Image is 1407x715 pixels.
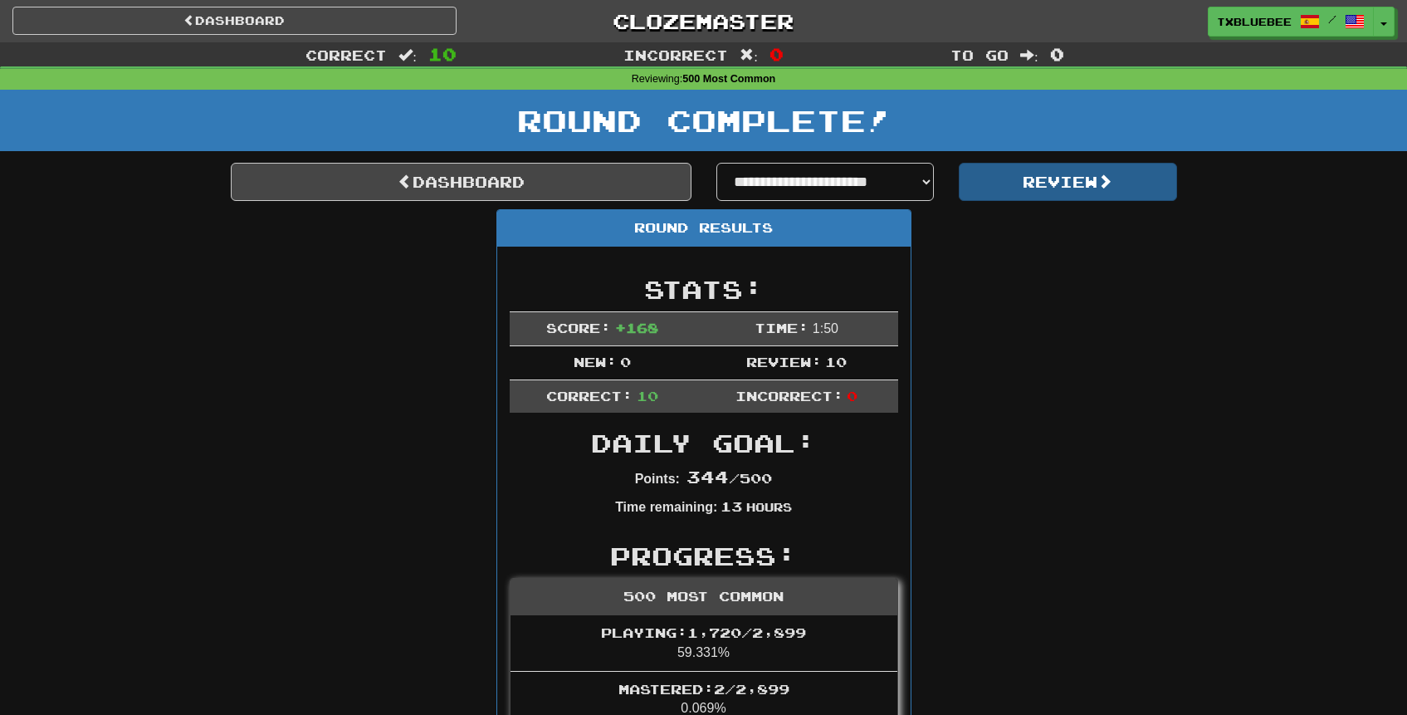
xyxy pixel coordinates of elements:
span: 1 : 50 [813,321,838,335]
span: 344 [686,467,729,487]
span: To go [950,47,1009,63]
span: Review: [746,354,822,370]
span: 0 [620,354,631,370]
h2: Daily Goal: [510,429,898,457]
h1: Round Complete! [6,104,1401,137]
div: 500 Most Common [511,579,897,615]
span: Correct: [546,388,633,404]
span: New: [574,354,617,370]
span: : [1020,48,1038,62]
span: / 500 [686,470,772,486]
span: Time: [755,320,809,335]
button: Review [959,163,1177,201]
span: 0 [769,44,784,64]
span: 10 [428,44,457,64]
span: : [398,48,417,62]
a: Dashboard [12,7,457,35]
strong: 500 Most Common [682,73,775,85]
span: Incorrect [623,47,728,63]
span: 0 [1050,44,1064,64]
span: Score: [546,320,611,335]
strong: Points: [635,472,680,486]
span: 10 [825,354,847,370]
span: Playing: 1,720 / 2,899 [601,624,806,640]
span: Correct [305,47,387,63]
span: Mastered: 2 / 2,899 [618,681,789,697]
span: TXBlueBee [1217,14,1292,29]
span: : [740,48,758,62]
span: Incorrect: [735,388,843,404]
li: 59.331% [511,615,897,672]
span: / [1328,13,1336,25]
h2: Stats: [510,276,898,303]
small: Hours [746,500,792,514]
span: 13 [721,498,742,514]
h2: Progress: [510,542,898,570]
a: TXBlueBee / [1208,7,1374,37]
strong: Time remaining: [615,500,717,514]
span: 10 [637,388,658,404]
div: Round Results [497,210,911,247]
a: Clozemaster [481,7,926,36]
span: + 168 [615,320,658,335]
a: Dashboard [231,163,691,201]
span: 0 [847,388,857,404]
